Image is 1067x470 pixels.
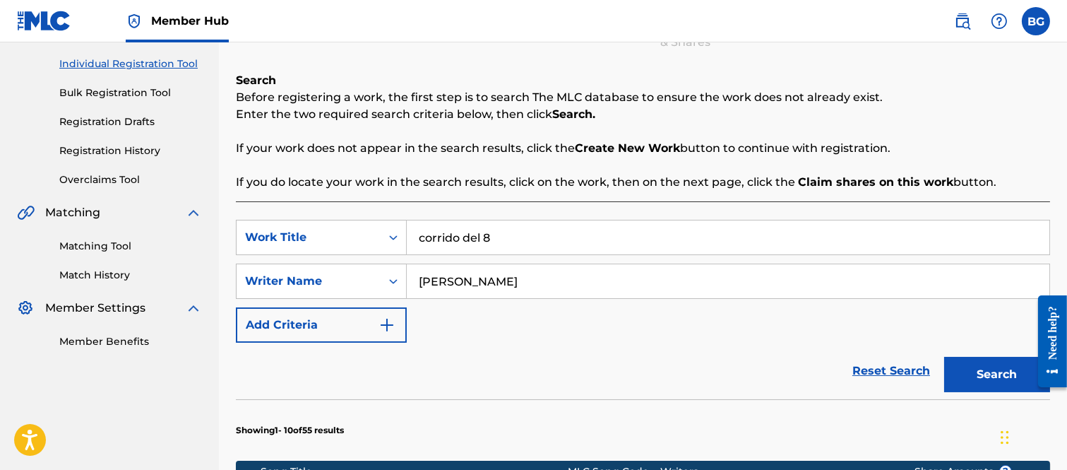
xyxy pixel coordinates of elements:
[59,172,202,187] a: Overclaims Tool
[236,106,1050,123] p: Enter the two required search criteria below, then click
[59,86,202,100] a: Bulk Registration Tool
[59,334,202,349] a: Member Benefits
[245,229,372,246] div: Work Title
[185,300,202,317] img: expand
[236,140,1050,157] p: If your work does not appear in the search results, click the button to continue with registration.
[552,107,595,121] strong: Search.
[59,268,202,283] a: Match History
[996,402,1067,470] iframe: Chat Widget
[1027,285,1067,399] iframe: Resource Center
[378,317,395,334] img: 9d2ae6d4665cec9f34b9.svg
[798,175,953,189] strong: Claim shares on this work
[151,13,229,29] span: Member Hub
[236,424,344,437] p: Showing 1 - 10 of 55 results
[996,402,1067,470] div: Widget de chat
[944,357,1050,392] button: Search
[236,89,1050,106] p: Before registering a work, the first step is to search The MLC database to ensure the work does n...
[236,174,1050,191] p: If you do locate your work in the search results, click on the work, then on the next page, click...
[59,57,202,71] a: Individual Registration Tool
[17,204,35,221] img: Matching
[59,143,202,158] a: Registration History
[59,239,202,254] a: Matching Tool
[575,141,680,155] strong: Create New Work
[236,74,276,87] b: Search
[126,13,143,30] img: Top Rightsholder
[245,273,372,290] div: Writer Name
[948,7,977,35] a: Public Search
[45,204,100,221] span: Matching
[236,220,1050,399] form: Search Form
[236,307,407,343] button: Add Criteria
[985,7,1013,35] div: Help
[45,300,145,317] span: Member Settings
[17,300,34,317] img: Member Settings
[991,13,1008,30] img: help
[954,13,971,30] img: search
[1022,7,1050,35] div: User Menu
[1001,416,1009,459] div: Arrastrar
[59,114,202,129] a: Registration Drafts
[185,204,202,221] img: expand
[845,356,937,387] a: Reset Search
[17,11,71,31] img: MLC Logo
